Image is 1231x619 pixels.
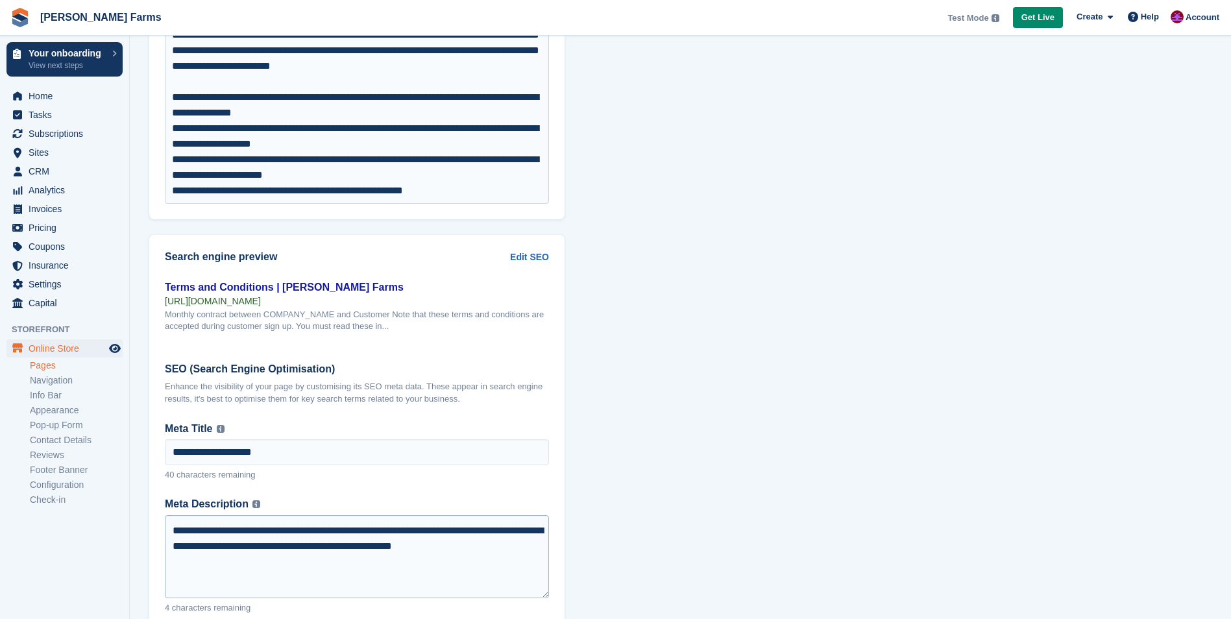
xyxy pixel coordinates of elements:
a: menu [6,237,123,256]
a: Configuration [30,479,123,491]
a: menu [6,275,123,293]
span: CRM [29,162,106,180]
p: View next steps [29,60,106,71]
span: Tasks [29,106,106,124]
span: Test Mode [947,12,988,25]
a: [PERSON_NAME] Farms [35,6,167,28]
a: Your onboarding View next steps [6,42,123,77]
span: Capital [29,294,106,312]
span: Invoices [29,200,106,218]
a: menu [6,125,123,143]
div: [URL][DOMAIN_NAME] [165,295,549,307]
a: Contact Details [30,434,123,446]
span: Meta Description [165,496,249,513]
a: menu [6,162,123,180]
a: menu [6,181,123,199]
span: Create [1077,10,1103,23]
span: Analytics [29,181,106,199]
a: Info Bar [30,389,123,402]
span: Account [1186,11,1219,24]
a: Navigation [30,374,123,387]
span: Get Live [1021,11,1054,24]
div: Enhance the visibility of your page by customising its SEO meta data. These appear in search engi... [165,380,549,406]
a: menu [6,256,123,274]
a: Appearance [30,404,123,417]
div: Terms and Conditions | [PERSON_NAME] Farms [165,280,549,295]
span: Pricing [29,219,106,237]
img: icon-info-grey-7440780725fd019a000dd9b08b2336e03edf1995a4989e88bcd33f0948082b44.svg [217,425,225,433]
span: Settings [29,275,106,293]
span: 40 [165,470,174,479]
a: Get Live [1013,7,1063,29]
span: Subscriptions [29,125,106,143]
span: Sites [29,143,106,162]
img: Oliver Atkinson [1171,10,1184,23]
span: Online Store [29,339,106,358]
a: Footer Banner [30,464,123,476]
a: menu [6,200,123,218]
a: Reviews [30,449,123,461]
a: menu [6,106,123,124]
img: icon-info-grey-7440780725fd019a000dd9b08b2336e03edf1995a4989e88bcd33f0948082b44.svg [252,500,260,508]
a: Preview store [107,341,123,356]
img: stora-icon-8386f47178a22dfd0bd8f6a31ec36ba5ce8667c1dd55bd0f319d3a0aa187defe.svg [10,8,30,27]
h2: SEO (Search Engine Optimisation) [165,363,549,375]
div: Monthly contract between COMPANY_NAME and Customer Note that these terms and conditions are accep... [165,309,549,332]
a: Check-in [30,494,123,506]
span: characters remaining [172,603,250,613]
a: menu [6,143,123,162]
span: Insurance [29,256,106,274]
p: Your onboarding [29,49,106,58]
span: Help [1141,10,1159,23]
a: Edit SEO [510,250,549,264]
a: menu [6,339,123,358]
a: Pages [30,359,123,372]
a: menu [6,219,123,237]
a: menu [6,87,123,105]
span: 4 [165,603,169,613]
span: Home [29,87,106,105]
span: characters remaining [177,470,255,479]
a: menu [6,294,123,312]
span: Storefront [12,323,129,336]
span: Meta Title [165,421,213,437]
span: Coupons [29,237,106,256]
a: Pop-up Form [30,419,123,431]
img: icon-info-grey-7440780725fd019a000dd9b08b2336e03edf1995a4989e88bcd33f0948082b44.svg [992,14,999,22]
h2: Search engine preview [165,251,510,263]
